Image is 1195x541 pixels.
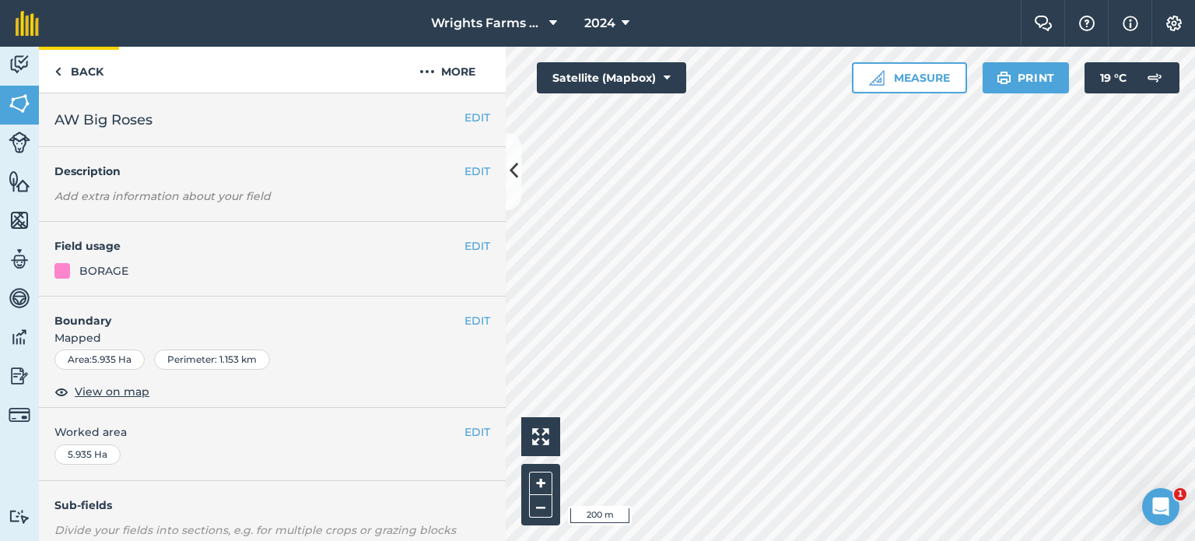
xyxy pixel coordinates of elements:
[529,472,552,495] button: +
[75,383,149,400] span: View on map
[869,70,885,86] img: Ruler icon
[39,47,119,93] a: Back
[529,495,552,518] button: –
[1100,62,1127,93] span: 19 ° C
[9,248,30,271] img: svg+xml;base64,PD94bWwgdmVyc2lvbj0iMS4wIiBlbmNvZGluZz0idXRmLTgiPz4KPCEtLSBHZW5lcmF0b3I6IEFkb2JlIE...
[1078,16,1096,31] img: A question mark icon
[9,92,30,115] img: svg+xml;base64,PHN2ZyB4bWxucz0iaHR0cDovL3d3dy53My5vcmcvMjAwMC9zdmciIHdpZHRoPSI1NiIgaGVpZ2h0PSI2MC...
[54,350,145,370] div: Area : 5.935 Ha
[54,237,464,255] h4: Field usage
[54,382,149,401] button: View on map
[1034,16,1053,31] img: Two speech bubbles overlapping with the left bubble in the forefront
[464,423,490,441] button: EDIT
[431,14,543,33] span: Wrights Farms Contracting
[9,325,30,349] img: svg+xml;base64,PD94bWwgdmVyc2lvbj0iMS4wIiBlbmNvZGluZz0idXRmLTgiPz4KPCEtLSBHZW5lcmF0b3I6IEFkb2JlIE...
[584,14,615,33] span: 2024
[537,62,686,93] button: Satellite (Mapbox)
[54,109,152,131] span: AW Big Roses
[54,382,68,401] img: svg+xml;base64,PHN2ZyB4bWxucz0iaHR0cDovL3d3dy53My5vcmcvMjAwMC9zdmciIHdpZHRoPSIxOCIgaGVpZ2h0PSIyNC...
[9,170,30,193] img: svg+xml;base64,PHN2ZyB4bWxucz0iaHR0cDovL3d3dy53My5vcmcvMjAwMC9zdmciIHdpZHRoPSI1NiIgaGVpZ2h0PSI2MC...
[54,189,271,203] em: Add extra information about your field
[1165,16,1183,31] img: A cog icon
[1123,14,1138,33] img: svg+xml;base64,PHN2ZyB4bWxucz0iaHR0cDovL3d3dy53My5vcmcvMjAwMC9zdmciIHdpZHRoPSIxNyIgaGVpZ2h0PSIxNy...
[9,286,30,310] img: svg+xml;base64,PD94bWwgdmVyc2lvbj0iMS4wIiBlbmNvZGluZz0idXRmLTgiPz4KPCEtLSBHZW5lcmF0b3I6IEFkb2JlIE...
[997,69,1011,87] img: svg+xml;base64,PHN2ZyB4bWxucz0iaHR0cDovL3d3dy53My5vcmcvMjAwMC9zdmciIHdpZHRoPSIxOSIgaGVpZ2h0PSIyNC...
[464,312,490,329] button: EDIT
[9,53,30,76] img: svg+xml;base64,PD94bWwgdmVyc2lvbj0iMS4wIiBlbmNvZGluZz0idXRmLTgiPz4KPCEtLSBHZW5lcmF0b3I6IEFkb2JlIE...
[79,262,128,279] div: BORAGE
[1139,62,1170,93] img: svg+xml;base64,PD94bWwgdmVyc2lvbj0iMS4wIiBlbmNvZGluZz0idXRmLTgiPz4KPCEtLSBHZW5lcmF0b3I6IEFkb2JlIE...
[39,297,464,329] h4: Boundary
[1085,62,1179,93] button: 19 °C
[389,47,506,93] button: More
[54,523,456,537] em: Divide your fields into sections, e.g. for multiple crops or grazing blocks
[9,509,30,524] img: svg+xml;base64,PD94bWwgdmVyc2lvbj0iMS4wIiBlbmNvZGluZz0idXRmLTgiPz4KPCEtLSBHZW5lcmF0b3I6IEFkb2JlIE...
[54,62,61,81] img: svg+xml;base64,PHN2ZyB4bWxucz0iaHR0cDovL3d3dy53My5vcmcvMjAwMC9zdmciIHdpZHRoPSI5IiBoZWlnaHQ9IjI0Ii...
[154,350,270,370] div: Perimeter : 1.153 km
[39,329,506,346] span: Mapped
[54,444,121,465] div: 5.935 Ha
[39,497,506,514] h4: Sub-fields
[464,163,490,180] button: EDIT
[1174,488,1186,501] span: 1
[9,132,30,153] img: svg+xml;base64,PD94bWwgdmVyc2lvbj0iMS4wIiBlbmNvZGluZz0idXRmLTgiPz4KPCEtLSBHZW5lcmF0b3I6IEFkb2JlIE...
[464,109,490,126] button: EDIT
[9,209,30,232] img: svg+xml;base64,PHN2ZyB4bWxucz0iaHR0cDovL3d3dy53My5vcmcvMjAwMC9zdmciIHdpZHRoPSI1NiIgaGVpZ2h0PSI2MC...
[464,237,490,255] button: EDIT
[54,423,490,441] span: Worked area
[532,428,549,445] img: Four arrows, one pointing top left, one top right, one bottom right and the last bottom left
[852,62,967,93] button: Measure
[9,364,30,388] img: svg+xml;base64,PD94bWwgdmVyc2lvbj0iMS4wIiBlbmNvZGluZz0idXRmLTgiPz4KPCEtLSBHZW5lcmF0b3I6IEFkb2JlIE...
[54,163,490,180] h4: Description
[9,404,30,426] img: svg+xml;base64,PD94bWwgdmVyc2lvbj0iMS4wIiBlbmNvZGluZz0idXRmLTgiPz4KPCEtLSBHZW5lcmF0b3I6IEFkb2JlIE...
[16,11,39,36] img: fieldmargin Logo
[1142,488,1179,525] iframe: Intercom live chat
[983,62,1070,93] button: Print
[419,62,435,81] img: svg+xml;base64,PHN2ZyB4bWxucz0iaHR0cDovL3d3dy53My5vcmcvMjAwMC9zdmciIHdpZHRoPSIyMCIgaGVpZ2h0PSIyNC...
